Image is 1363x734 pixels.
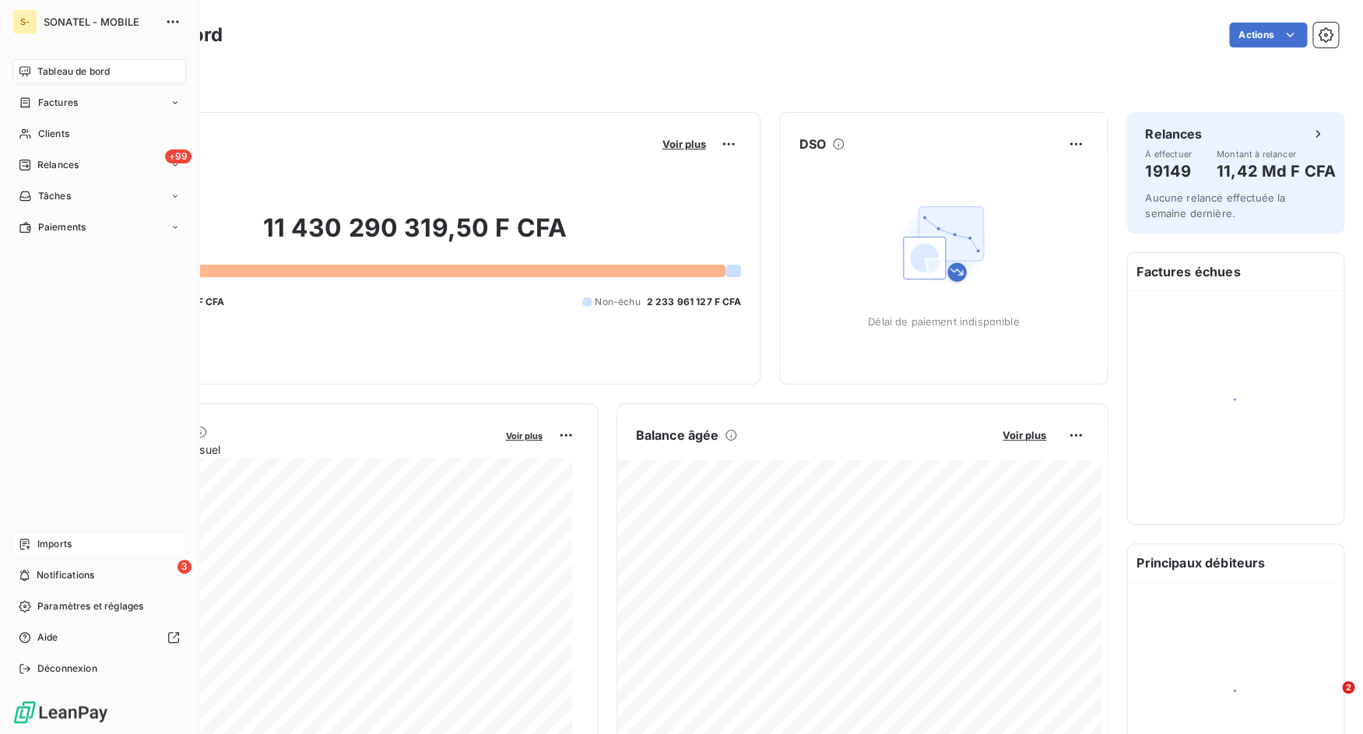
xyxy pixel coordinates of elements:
h4: 19149 [1145,159,1192,184]
span: Factures [38,96,78,110]
span: Tableau de bord [37,65,110,79]
h6: Principaux débiteurs [1127,544,1344,581]
span: Aucune relance effectuée la semaine dernière. [1145,191,1285,219]
img: Empty state [894,194,993,293]
a: Tâches [12,184,186,209]
span: Relances [37,158,79,172]
span: Aide [37,630,58,644]
span: 2 [1342,681,1354,694]
span: Notifications [37,568,94,582]
span: Montant à relancer [1217,149,1336,159]
button: Voir plus [501,428,547,442]
a: Tableau de bord [12,59,186,84]
a: Imports [12,532,186,557]
iframe: Intercom live chat [1310,681,1347,718]
button: Voir plus [657,137,710,151]
img: Logo LeanPay [12,700,109,725]
h6: Relances [1145,125,1202,143]
h6: Factures échues [1127,253,1344,290]
span: Tâches [38,189,71,203]
h6: Balance âgée [636,426,719,444]
a: Clients [12,121,186,146]
span: Paramètres et réglages [37,599,143,613]
span: Déconnexion [37,662,97,676]
span: Voir plus [1003,429,1046,441]
span: 3 [177,560,191,574]
button: Voir plus [998,428,1051,442]
a: Aide [12,625,186,650]
span: 2 233 961 127 F CFA [646,295,741,309]
a: Paramètres et réglages [12,594,186,619]
span: À effectuer [1145,149,1192,159]
a: Factures [12,90,186,115]
h2: 11 430 290 319,50 F CFA [88,212,741,259]
span: SONATEL - MOBILE [44,16,156,28]
span: Clients [38,127,69,141]
span: Chiffre d'affaires mensuel [88,441,495,458]
span: Voir plus [662,138,705,150]
span: Paiements [38,220,86,234]
h6: DSO [799,135,825,153]
button: Actions [1229,23,1307,47]
a: Paiements [12,215,186,240]
span: +99 [165,149,191,163]
h4: 11,42 Md F CFA [1217,159,1336,184]
span: Délai de paiement indisponible [868,315,1020,328]
a: +99Relances [12,153,186,177]
span: Voir plus [506,430,543,441]
div: S- [12,9,37,34]
span: Imports [37,537,72,551]
span: Non-échu [595,295,640,309]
